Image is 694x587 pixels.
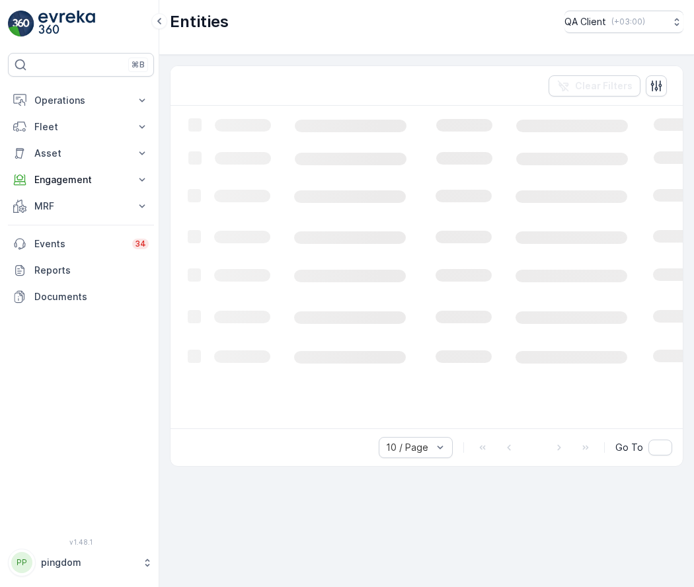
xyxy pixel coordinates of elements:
span: Go To [615,441,643,454]
p: ( +03:00 ) [611,17,645,27]
p: pingdom [41,556,135,569]
p: Entities [170,11,229,32]
button: PPpingdom [8,549,154,576]
div: PP [11,552,32,573]
p: Asset [34,147,128,160]
p: MRF [34,200,128,213]
button: Engagement [8,167,154,193]
p: Operations [34,94,128,107]
button: Fleet [8,114,154,140]
span: v 1.48.1 [8,538,154,546]
p: Clear Filters [575,79,633,93]
a: Events34 [8,231,154,257]
a: Reports [8,257,154,284]
button: Operations [8,87,154,114]
button: MRF [8,193,154,219]
p: Documents [34,290,149,303]
p: Events [34,237,124,251]
p: 34 [135,239,146,249]
button: Asset [8,140,154,167]
button: Clear Filters [549,75,640,97]
p: QA Client [564,15,606,28]
button: QA Client(+03:00) [564,11,683,33]
a: Documents [8,284,154,310]
p: Reports [34,264,149,277]
p: Engagement [34,173,128,186]
img: logo_light-DOdMpM7g.png [38,11,95,37]
p: Fleet [34,120,128,134]
img: logo [8,11,34,37]
p: ⌘B [132,59,145,70]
